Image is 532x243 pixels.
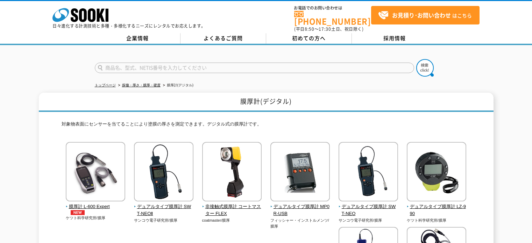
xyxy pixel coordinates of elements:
[95,83,116,87] a: トップページ
[407,196,467,217] a: デュアルタイプ膜厚計 LZ-990
[62,121,471,131] p: 対象物表面にセンサーを当てることにより塗膜の厚さを測定できます。デジタル式の膜厚計です。
[270,203,330,218] span: デュアルタイプ膜厚計 MP0R-USB
[292,34,326,42] span: 初めての方へ
[39,93,494,112] h1: 膜厚計(デジタル)
[352,33,438,44] a: 採用情報
[66,142,125,203] img: 膜厚計 L-600 Expert
[202,196,262,217] a: 非接触式膜厚計 コートマスター FLEX
[52,24,206,28] p: 日々進化する計測技術と多種・多様化するニーズにレンタルでお応えします。
[202,217,262,223] p: coatmaster/膜厚
[339,142,398,203] img: デュアルタイプ膜厚計 SWT-NEO
[95,63,414,73] input: 商品名、型式、NETIS番号を入力してください
[162,82,194,89] li: 膜厚計(デジタル)
[305,26,314,32] span: 8:50
[266,33,352,44] a: 初めての方へ
[202,203,262,218] span: 非接触式膜厚計 コートマスター FLEX
[371,6,480,24] a: お見積り･お問い合わせはこちら
[378,10,472,21] span: はこちら
[134,217,194,223] p: サンコウ電子研究所/膜厚
[270,196,330,217] a: デュアルタイプ膜厚計 MP0R-USB
[134,196,194,217] a: デュアルタイプ膜厚計 SWT-NEOⅡ
[66,196,126,215] a: 膜厚計 L-600 ExpertNEW
[270,217,330,229] p: フィッシャー・インストルメンツ/膜厚
[69,210,86,215] img: NEW
[122,83,161,87] a: 探傷・厚さ・膜厚・硬度
[66,215,126,221] p: ケツト科学研究所/膜厚
[339,217,398,223] p: サンコウ電子研究所/膜厚
[134,142,193,203] img: デュアルタイプ膜厚計 SWT-NEOⅡ
[407,142,466,203] img: デュアルタイプ膜厚計 LZ-990
[339,196,398,217] a: デュアルタイプ膜厚計 SWT-NEO
[294,26,363,32] span: (平日 ～ 土日、祝日除く)
[407,217,467,223] p: ケツト科学研究所/膜厚
[392,11,451,19] strong: お見積り･お問い合わせ
[95,33,180,44] a: 企業情報
[202,142,262,203] img: 非接触式膜厚計 コートマスター FLEX
[407,203,467,218] span: デュアルタイプ膜厚計 LZ-990
[319,26,331,32] span: 17:30
[270,142,330,203] img: デュアルタイプ膜厚計 MP0R-USB
[180,33,266,44] a: よくあるご質問
[134,203,194,218] span: デュアルタイプ膜厚計 SWT-NEOⅡ
[416,59,434,77] img: btn_search.png
[294,6,371,10] span: お電話でのお問い合わせは
[339,203,398,218] span: デュアルタイプ膜厚計 SWT-NEO
[66,203,126,215] span: 膜厚計 L-600 Expert
[294,11,371,25] a: [PHONE_NUMBER]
